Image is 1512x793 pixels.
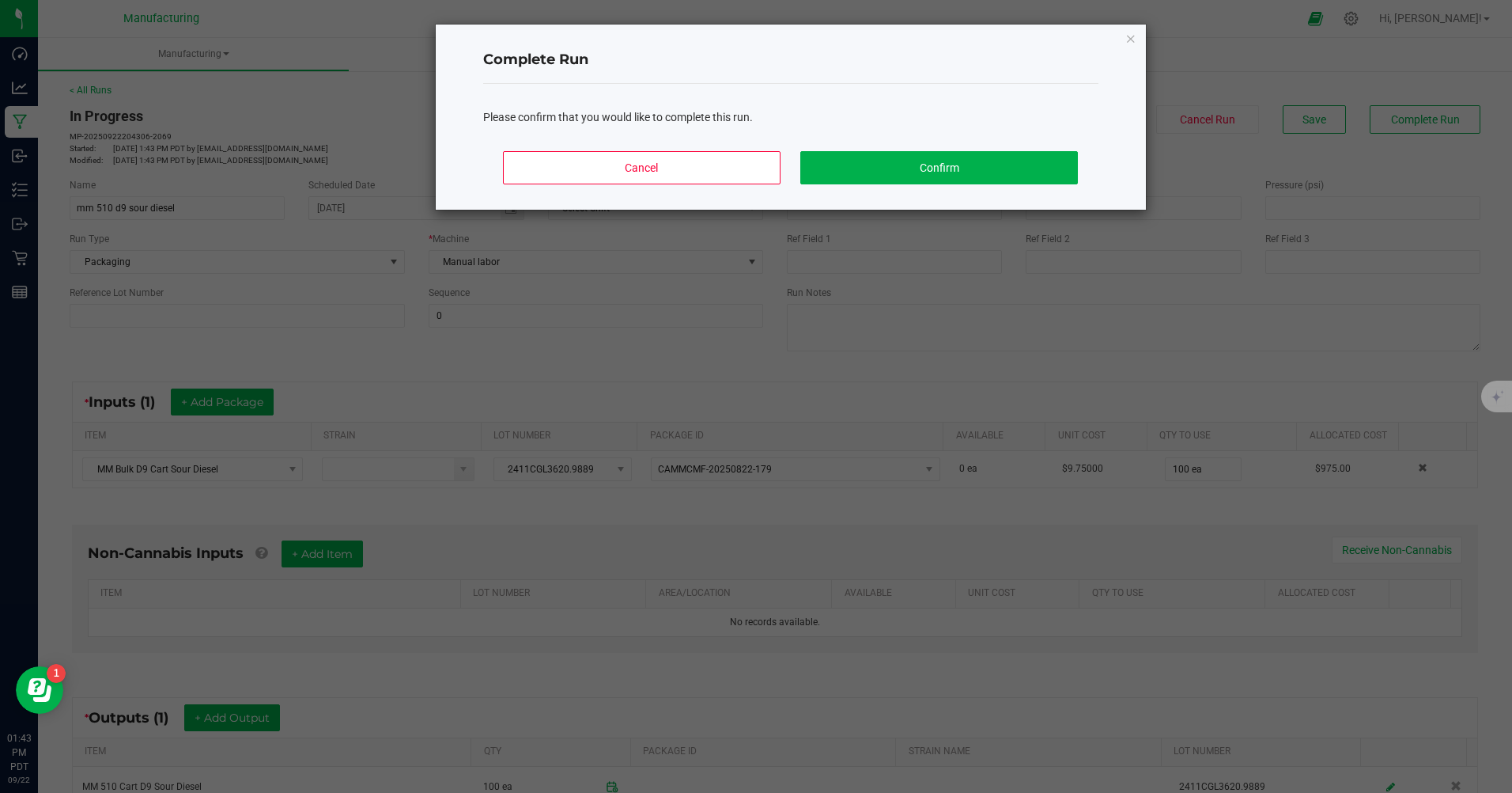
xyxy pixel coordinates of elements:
[16,666,63,714] iframe: Resource center
[483,109,1098,126] div: Please confirm that you would like to complete this run.
[800,151,1077,184] button: Confirm
[503,151,780,184] button: Cancel
[483,50,1098,70] h4: Complete Run
[1125,28,1136,47] button: Close
[47,664,66,683] iframe: Resource center unread badge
